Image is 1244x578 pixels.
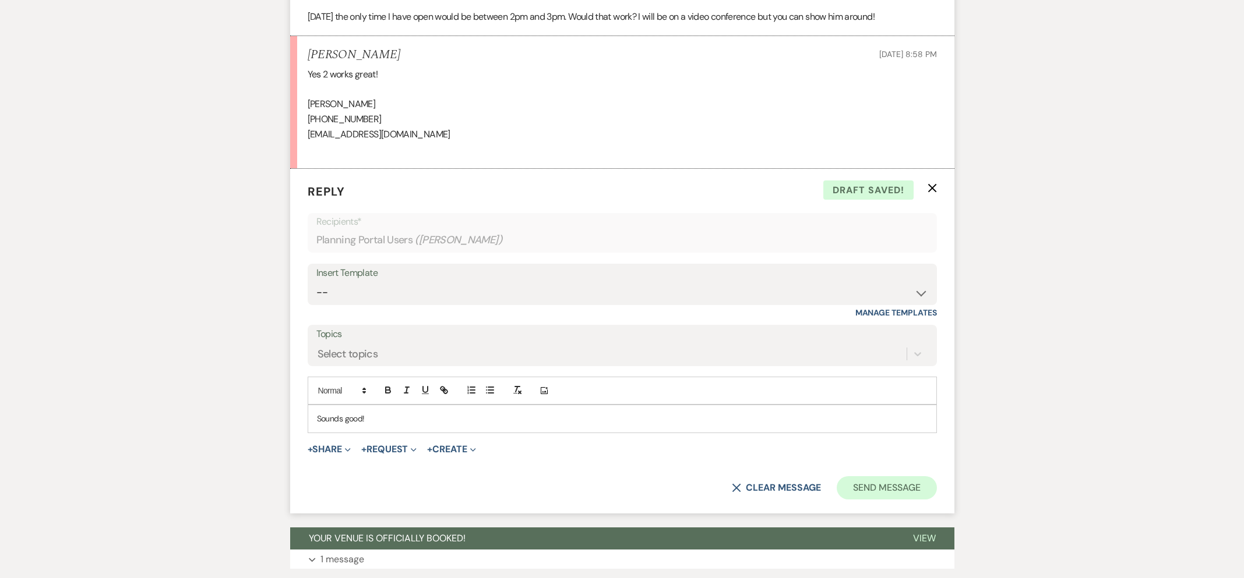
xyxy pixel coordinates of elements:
p: [PHONE_NUMBER] [308,112,937,127]
span: Reply [308,184,345,199]
span: Draft saved! [823,180,914,200]
button: YOUR VENUE IS OFFICIALLY BOOKED! [290,527,894,549]
button: Clear message [732,483,820,492]
div: Select topics [318,346,378,362]
button: Request [361,445,417,454]
label: Topics [316,326,928,343]
button: Send Message [837,476,936,499]
p: [PERSON_NAME] [308,97,937,112]
button: Share [308,445,351,454]
a: Manage Templates [855,307,937,318]
h5: [PERSON_NAME] [308,48,400,62]
div: Insert Template [316,265,928,282]
p: [EMAIL_ADDRESS][DOMAIN_NAME] [308,127,937,142]
p: [DATE] the only time I have open would be between 2pm and 3pm. Would that work? I will be on a vi... [308,9,937,24]
button: View [894,527,954,549]
div: Planning Portal Users [316,229,928,251]
p: Yes 2 works great! [308,67,937,82]
p: 1 message [320,552,364,567]
span: + [308,445,313,454]
p: Recipients* [316,214,928,229]
span: YOUR VENUE IS OFFICIALLY BOOKED! [309,532,466,544]
span: [DATE] 8:58 PM [879,49,936,59]
span: + [427,445,432,454]
span: View [913,532,936,544]
span: + [361,445,366,454]
span: ( [PERSON_NAME] ) [415,232,502,248]
button: 1 message [290,549,954,569]
button: Create [427,445,475,454]
p: Sounds good! [317,412,928,425]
